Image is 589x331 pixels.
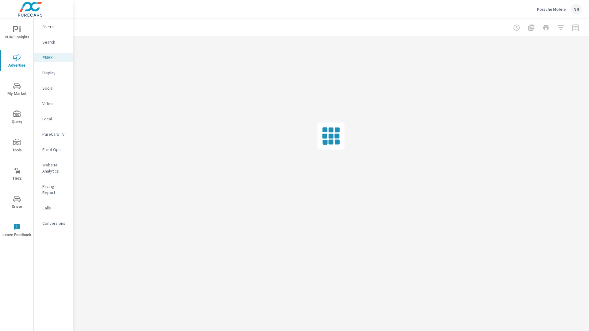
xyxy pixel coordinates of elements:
[34,219,73,228] div: Conversions
[42,70,68,76] p: Display
[34,130,73,139] div: PureCars TV
[2,224,32,239] span: Leave Feedback
[34,182,73,197] div: Pacing Report
[537,6,566,12] p: Porsche Mobile
[2,26,32,41] span: PURE Insights
[2,82,32,97] span: My Market
[42,24,68,30] p: Overall
[42,162,68,174] p: Website Analytics
[42,39,68,45] p: Search
[42,100,68,107] p: Video
[34,84,73,93] div: Social
[34,145,73,154] div: Fixed Ops
[2,195,32,210] span: Driver
[42,131,68,137] p: PureCars TV
[42,85,68,91] p: Social
[42,54,68,60] p: PMAX
[34,22,73,31] div: Overall
[34,37,73,47] div: Search
[34,68,73,77] div: Display
[2,139,32,154] span: Tools
[571,4,582,15] div: NB
[34,99,73,108] div: Video
[2,167,32,182] span: Tier2
[42,116,68,122] p: Local
[34,160,73,176] div: Website Analytics
[42,146,68,153] p: Fixed Ops
[42,183,68,196] p: Pacing Report
[2,54,32,69] span: Advertise
[2,111,32,126] span: Query
[34,203,73,212] div: Calls
[34,53,73,62] div: PMAX
[42,220,68,226] p: Conversions
[34,114,73,123] div: Local
[0,18,33,244] div: nav menu
[42,205,68,211] p: Calls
